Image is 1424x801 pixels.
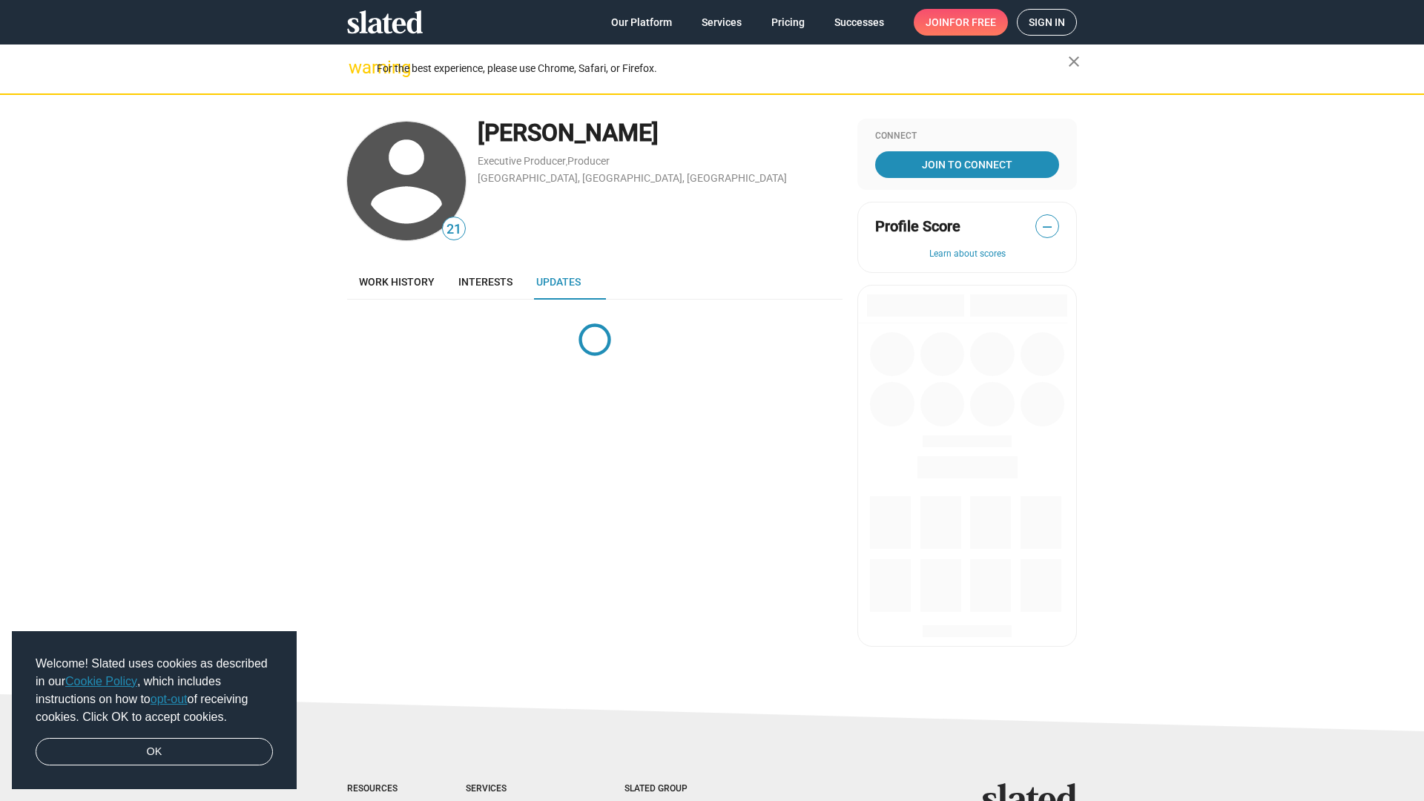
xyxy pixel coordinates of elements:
a: Sign in [1017,9,1077,36]
a: dismiss cookie message [36,738,273,766]
span: Pricing [771,9,805,36]
a: Services [690,9,754,36]
a: Successes [823,9,896,36]
a: [GEOGRAPHIC_DATA], [GEOGRAPHIC_DATA], [GEOGRAPHIC_DATA] [478,172,787,184]
span: Join To Connect [878,151,1056,178]
span: Successes [834,9,884,36]
a: Updates [524,264,593,300]
mat-icon: warning [349,59,366,76]
a: opt-out [151,693,188,705]
span: Work history [359,276,435,288]
a: Pricing [759,9,817,36]
span: Services [702,9,742,36]
div: Slated Group [624,783,725,795]
span: Interests [458,276,512,288]
div: For the best experience, please use Chrome, Safari, or Firefox. [377,59,1068,79]
span: Sign in [1029,10,1065,35]
a: Interests [446,264,524,300]
span: for free [949,9,996,36]
div: Connect [875,131,1059,142]
a: Work history [347,264,446,300]
a: Joinfor free [914,9,1008,36]
div: cookieconsent [12,631,297,790]
a: Executive Producer [478,155,566,167]
a: Cookie Policy [65,675,137,688]
div: Services [466,783,565,795]
mat-icon: close [1065,53,1083,70]
button: Learn about scores [875,248,1059,260]
span: Our Platform [611,9,672,36]
span: — [1036,217,1058,237]
div: Resources [347,783,406,795]
span: Welcome! Slated uses cookies as described in our , which includes instructions on how to of recei... [36,655,273,726]
span: Join [926,9,996,36]
a: Producer [567,155,610,167]
span: 21 [443,220,465,240]
span: Profile Score [875,217,960,237]
a: Join To Connect [875,151,1059,178]
a: Our Platform [599,9,684,36]
span: Updates [536,276,581,288]
span: , [566,158,567,166]
div: [PERSON_NAME] [478,117,843,149]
